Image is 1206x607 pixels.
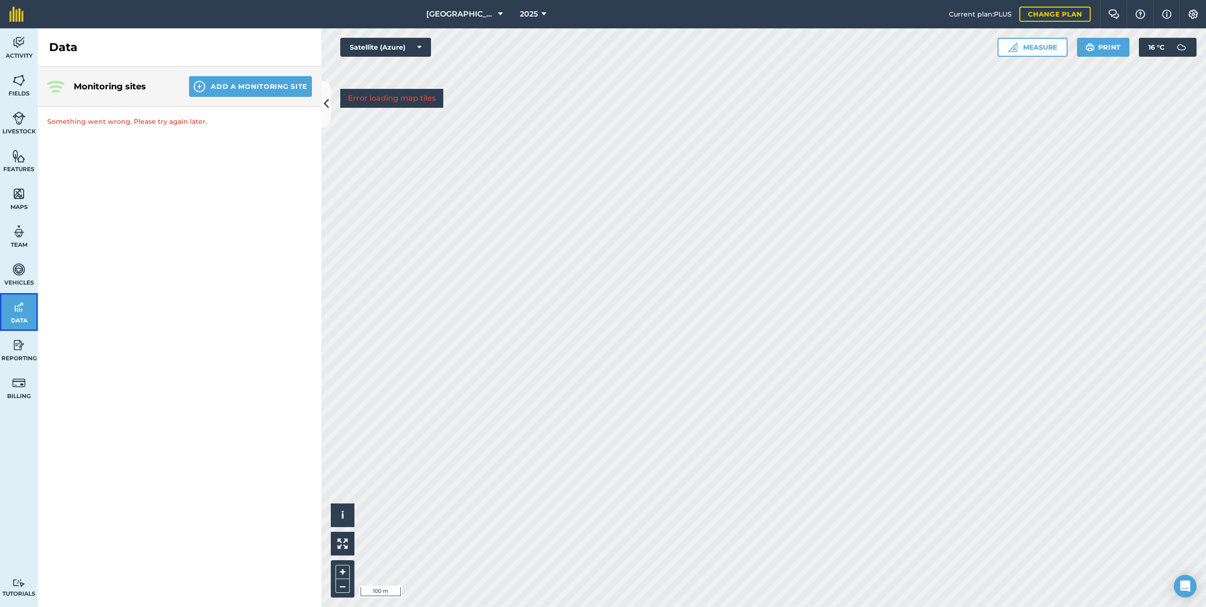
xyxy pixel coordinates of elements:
[1174,575,1197,598] div: Open Intercom Messenger
[998,38,1068,57] button: Measure
[340,38,431,57] button: Satellite (Azure)
[1077,38,1130,57] button: Print
[12,376,26,390] img: svg+xml;base64,PD94bWwgdmVyc2lvbj0iMS4wIiBlbmNvZGluZz0idXRmLTgiPz4KPCEtLSBHZW5lcmF0b3I6IEFkb2JlIE...
[1085,42,1094,53] img: svg+xml;base64,PHN2ZyB4bWxucz0iaHR0cDovL3d3dy53My5vcmcvMjAwMC9zdmciIHdpZHRoPSIxOSIgaGVpZ2h0PSIyNC...
[1108,9,1120,19] img: Two speech bubbles overlapping with the left bubble in the forefront
[189,76,312,97] button: Add a Monitoring Site
[1008,43,1017,52] img: Ruler icon
[47,81,64,93] img: Three radiating wave signals
[12,225,26,239] img: svg+xml;base64,PD94bWwgdmVyc2lvbj0iMS4wIiBlbmNvZGluZz0idXRmLTgiPz4KPCEtLSBHZW5lcmF0b3I6IEFkb2JlIE...
[12,149,26,163] img: svg+xml;base64,PHN2ZyB4bWxucz0iaHR0cDovL3d3dy53My5vcmcvMjAwMC9zdmciIHdpZHRoPSI1NiIgaGVpZ2h0PSI2MC...
[12,579,26,588] img: svg+xml;base64,PD94bWwgdmVyc2lvbj0iMS4wIiBlbmNvZGluZz0idXRmLTgiPz4KPCEtLSBHZW5lcmF0b3I6IEFkb2JlIE...
[1148,38,1164,57] span: 16 ° C
[1019,7,1091,22] a: Change plan
[12,338,26,352] img: svg+xml;base64,PD94bWwgdmVyc2lvbj0iMS4wIiBlbmNvZGluZz0idXRmLTgiPz4KPCEtLSBHZW5lcmF0b3I6IEFkb2JlIE...
[9,7,24,22] img: fieldmargin Logo
[12,35,26,50] img: svg+xml;base64,PD94bWwgdmVyc2lvbj0iMS4wIiBlbmNvZGluZz0idXRmLTgiPz4KPCEtLSBHZW5lcmF0b3I6IEFkb2JlIE...
[38,107,321,136] p: Something went wrong. Please try again later.
[1139,38,1197,57] button: 16 °C
[341,509,344,521] span: i
[337,538,348,549] img: Four arrows, one pointing top left, one top right, one bottom right and the last bottom left
[12,111,26,125] img: svg+xml;base64,PD94bWwgdmVyc2lvbj0iMS4wIiBlbmNvZGluZz0idXRmLTgiPz4KPCEtLSBHZW5lcmF0b3I6IEFkb2JlIE...
[12,262,26,277] img: svg+xml;base64,PD94bWwgdmVyc2lvbj0iMS4wIiBlbmNvZGluZz0idXRmLTgiPz4KPCEtLSBHZW5lcmF0b3I6IEFkb2JlIE...
[520,9,538,20] span: 2025
[949,9,1012,19] span: Current plan : PLUS
[1162,9,1172,20] img: svg+xml;base64,PHN2ZyB4bWxucz0iaHR0cDovL3d3dy53My5vcmcvMjAwMC9zdmciIHdpZHRoPSIxNyIgaGVpZ2h0PSIxNy...
[12,300,26,314] img: svg+xml;base64,PD94bWwgdmVyc2lvbj0iMS4wIiBlbmNvZGluZz0idXRmLTgiPz4KPCEtLSBHZW5lcmF0b3I6IEFkb2JlIE...
[336,565,350,579] button: +
[49,40,78,55] h2: Data
[336,579,350,593] button: –
[194,81,205,92] img: svg+xml;base64,PHN2ZyB4bWxucz0iaHR0cDovL3d3dy53My5vcmcvMjAwMC9zdmciIHdpZHRoPSIxNCIgaGVpZ2h0PSIyNC...
[1172,38,1191,57] img: svg+xml;base64,PD94bWwgdmVyc2lvbj0iMS4wIiBlbmNvZGluZz0idXRmLTgiPz4KPCEtLSBHZW5lcmF0b3I6IEFkb2JlIE...
[12,187,26,201] img: svg+xml;base64,PHN2ZyB4bWxucz0iaHR0cDovL3d3dy53My5vcmcvMjAwMC9zdmciIHdpZHRoPSI1NiIgaGVpZ2h0PSI2MC...
[1135,9,1146,19] img: A question mark icon
[1188,9,1199,19] img: A cog icon
[348,93,436,104] p: Error loading map tiles
[331,503,354,527] button: i
[426,9,494,20] span: [GEOGRAPHIC_DATA]
[12,73,26,87] img: svg+xml;base64,PHN2ZyB4bWxucz0iaHR0cDovL3d3dy53My5vcmcvMjAwMC9zdmciIHdpZHRoPSI1NiIgaGVpZ2h0PSI2MC...
[74,80,174,93] h4: Monitoring sites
